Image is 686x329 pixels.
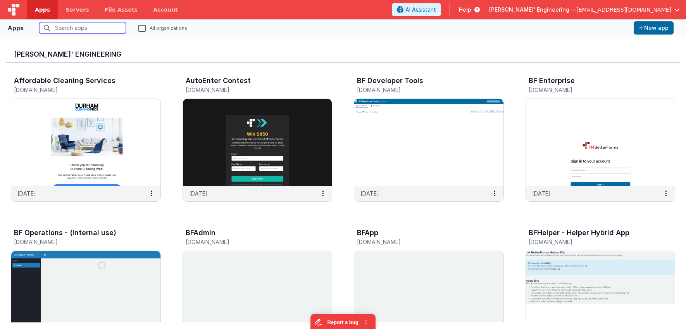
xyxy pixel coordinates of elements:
[14,239,141,245] h5: [DOMAIN_NAME]
[39,22,126,34] input: Search apps
[14,229,116,237] h3: BF Operations - (internal use)
[186,77,251,85] h3: AutoEnter Contest
[529,87,656,93] h5: [DOMAIN_NAME]
[65,6,89,14] span: Servers
[360,189,379,197] p: [DATE]
[489,6,576,14] span: [PERSON_NAME]' Engineering —
[357,87,484,93] h5: [DOMAIN_NAME]
[14,77,115,85] h3: Affordable Cleaning Services
[186,239,313,245] h5: [DOMAIN_NAME]
[186,87,313,93] h5: [DOMAIN_NAME]
[35,6,50,14] span: Apps
[189,189,208,197] p: [DATE]
[532,189,551,197] p: [DATE]
[357,239,484,245] h5: [DOMAIN_NAME]
[357,229,378,237] h3: BFApp
[392,3,441,16] button: AI Assistant
[634,21,674,35] button: New app
[8,23,24,33] div: Apps
[576,6,671,14] span: [EMAIL_ADDRESS][DOMAIN_NAME]
[186,229,215,237] h3: BFAdmin
[405,6,436,14] span: AI Assistant
[17,189,36,197] p: [DATE]
[14,87,141,93] h5: [DOMAIN_NAME]
[459,6,471,14] span: Help
[138,24,187,31] label: All organizations
[14,50,672,58] h3: [PERSON_NAME]' Engineering
[529,77,575,85] h3: BF Enterprise
[529,229,629,237] h3: BFHelper - Helper Hybrid App
[105,6,138,14] span: File Assets
[357,77,423,85] h3: BF Developer Tools
[489,6,680,14] button: [PERSON_NAME]' Engineering — [EMAIL_ADDRESS][DOMAIN_NAME]
[529,239,656,245] h5: [DOMAIN_NAME]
